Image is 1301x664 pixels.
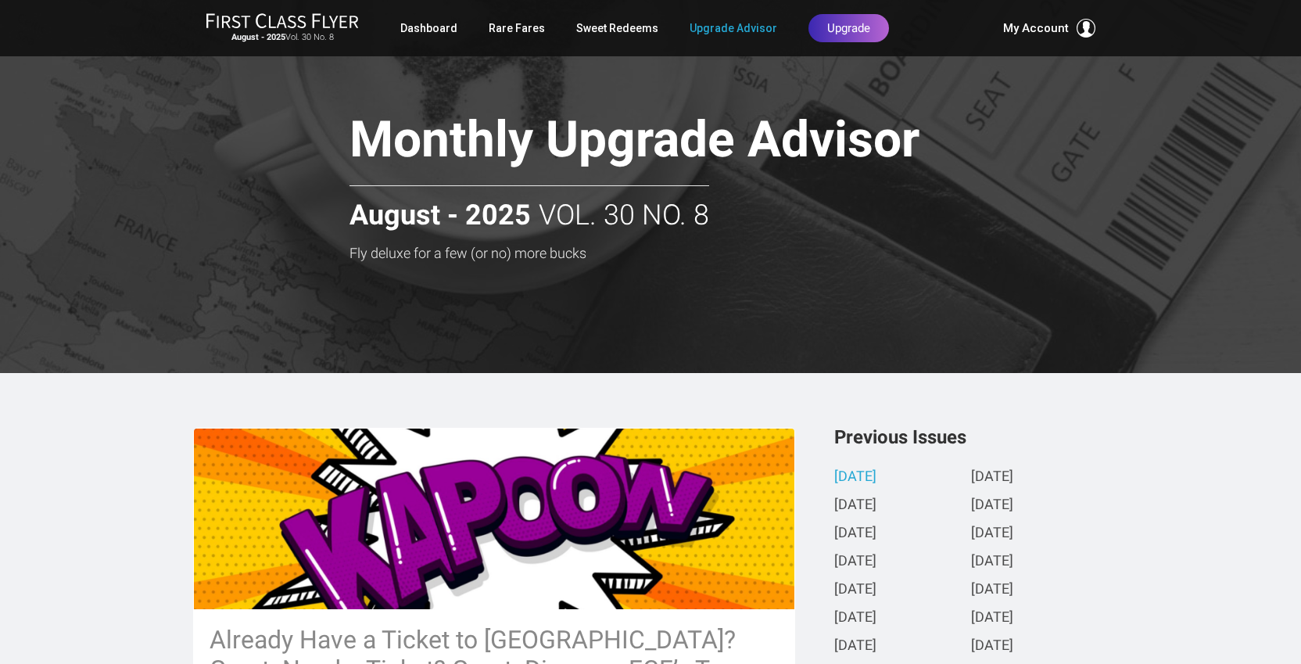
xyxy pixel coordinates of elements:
h3: Previous Issues [834,428,1108,447]
small: Vol. 30 No. 8 [206,32,359,43]
a: [DATE] [834,638,876,655]
h2: Vol. 30 No. 8 [349,185,709,232]
a: [DATE] [971,554,1013,570]
a: Dashboard [400,14,457,42]
a: [DATE] [971,526,1013,542]
a: Rare Fares [489,14,545,42]
a: [DATE] [834,554,876,570]
a: [DATE] [834,526,876,542]
strong: August - 2025 [349,200,531,232]
a: [DATE] [834,610,876,626]
a: [DATE] [834,469,876,486]
h3: Fly deluxe for a few (or no) more bucks [349,246,1030,261]
a: [DATE] [971,582,1013,598]
a: [DATE] [971,469,1013,486]
a: [DATE] [971,610,1013,626]
strong: August - 2025 [231,32,285,42]
img: First Class Flyer [206,13,359,29]
a: Upgrade Advisor [690,14,777,42]
h1: Monthly Upgrade Advisor [349,113,1030,173]
a: [DATE] [834,497,876,514]
a: [DATE] [834,582,876,598]
span: My Account [1003,19,1069,38]
a: Upgrade [808,14,889,42]
a: First Class FlyerAugust - 2025Vol. 30 No. 8 [206,13,359,44]
a: [DATE] [971,497,1013,514]
a: Sweet Redeems [576,14,658,42]
a: [DATE] [971,638,1013,655]
button: My Account [1003,19,1095,38]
